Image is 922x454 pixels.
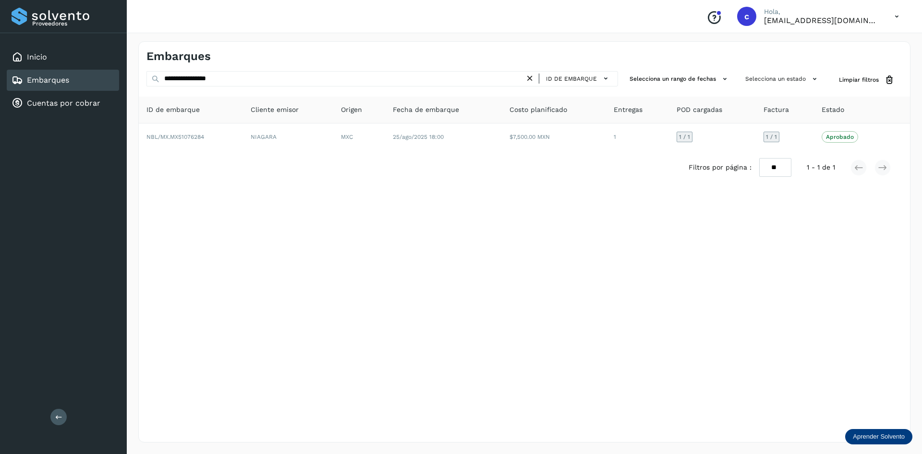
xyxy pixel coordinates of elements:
span: Cliente emisor [251,105,299,115]
span: ID de embarque [146,105,200,115]
span: POD cargadas [677,105,722,115]
td: 1 [606,123,669,150]
td: MXC [333,123,385,150]
p: Proveedores [32,20,115,27]
span: 25/ago/2025 18:00 [393,134,444,140]
div: Embarques [7,70,119,91]
td: $7,500.00 MXN [502,123,606,150]
span: Limpiar filtros [839,75,879,84]
span: Costo planificado [510,105,567,115]
div: Cuentas por cobrar [7,93,119,114]
p: Aprobado [826,134,854,140]
span: Origen [341,105,362,115]
span: Filtros por página : [689,162,752,172]
span: Entregas [614,105,643,115]
div: Inicio [7,47,119,68]
p: cuentas3@enlacesmet.com.mx [764,16,879,25]
span: 1 / 1 [766,134,777,140]
a: Inicio [27,52,47,61]
span: Estado [822,105,844,115]
button: Selecciona un rango de fechas [626,71,734,87]
button: Limpiar filtros [831,71,902,89]
td: NIAGARA [243,123,333,150]
span: Factura [764,105,789,115]
div: Aprender Solvento [845,429,912,444]
span: 1 / 1 [679,134,690,140]
span: ID de embarque [546,74,597,83]
p: Aprender Solvento [853,433,905,441]
p: Hola, [764,8,879,16]
a: Cuentas por cobrar [27,98,100,108]
h4: Embarques [146,49,211,63]
span: 1 - 1 de 1 [807,162,835,172]
a: Embarques [27,75,69,85]
button: Selecciona un estado [741,71,824,87]
span: NBL/MX.MX51076284 [146,134,204,140]
span: Fecha de embarque [393,105,459,115]
button: ID de embarque [543,72,614,86]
